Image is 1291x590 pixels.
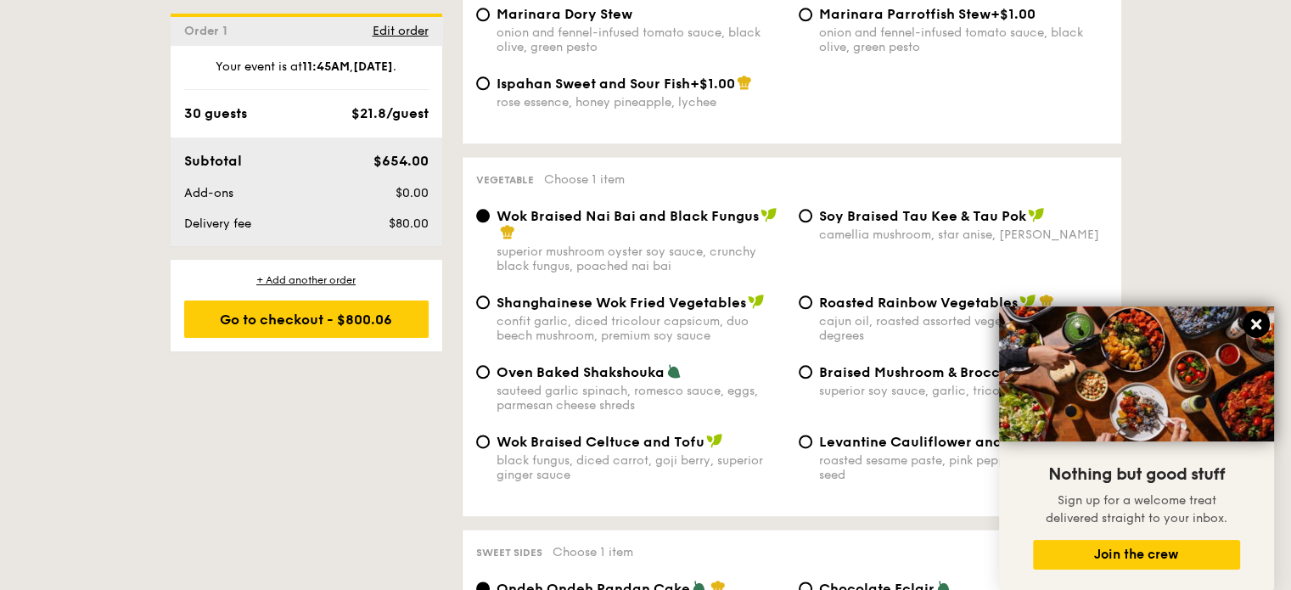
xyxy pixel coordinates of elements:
[476,8,490,21] input: Marinara Dory Stewonion and fennel-infused tomato sauce, black olive, green pesto
[353,59,393,74] strong: [DATE]
[799,435,812,448] input: Levantine Cauliflower and Hummusroasted sesame paste, pink peppercorn, fennel seed
[497,208,759,224] span: Wok Braised Nai Bai and Black Fungus
[395,186,428,200] span: $0.00
[351,104,429,124] div: $21.8/guest
[761,207,777,222] img: icon-vegan.f8ff3823.svg
[999,306,1274,441] img: DSC07876-Edit02-Large.jpeg
[819,6,991,22] span: Marinara Parrotfish Stew
[553,545,633,559] span: Choose 1 item
[1046,493,1227,525] span: Sign up for a welcome treat delivered straight to your inbox.
[1039,294,1054,309] img: icon-chef-hat.a58ddaea.svg
[690,76,735,92] span: +$1.00
[819,314,1108,343] div: cajun oil, roasted assorted vegetables at 250 degrees
[1019,294,1036,309] img: icon-vegan.f8ff3823.svg
[819,25,1108,54] div: onion and fennel-infused tomato sauce, black olive, green pesto
[748,294,765,309] img: icon-vegan.f8ff3823.svg
[1243,311,1270,338] button: Close
[819,295,1018,311] span: Roasted Rainbow Vegetables
[184,301,429,338] div: Go to checkout - $800.06
[497,384,785,413] div: sauteed garlic spinach, romesco sauce, eggs, parmesan cheese shreds
[666,363,682,379] img: icon-vegetarian.fe4039eb.svg
[799,209,812,222] input: ⁠Soy Braised Tau Kee & Tau Pokcamellia mushroom, star anise, [PERSON_NAME]
[476,76,490,90] input: Ispahan Sweet and Sour Fish+$1.00rose essence, honey pineapple, lychee
[706,433,723,448] img: icon-vegan.f8ff3823.svg
[184,59,429,90] div: Your event is at , .
[819,453,1108,482] div: roasted sesame paste, pink peppercorn, fennel seed
[476,209,490,222] input: Wok Braised Nai Bai and Black Fungussuperior mushroom oyster soy sauce, crunchy black fungus, poa...
[497,25,785,54] div: onion and fennel-infused tomato sauce, black olive, green pesto
[500,224,515,239] img: icon-chef-hat.a58ddaea.svg
[184,24,234,38] span: Order 1
[497,434,704,450] span: Wok Braised Celtuce and Tofu
[819,208,1026,224] span: ⁠Soy Braised Tau Kee & Tau Pok
[497,95,785,110] div: rose essence, honey pineapple, lychee
[497,295,746,311] span: Shanghainese Wok Fried Vegetables
[184,186,233,200] span: Add-ons
[184,104,247,124] div: 30 guests
[799,295,812,309] input: Roasted Rainbow Vegetablescajun oil, roasted assorted vegetables at 250 degrees
[819,364,1017,380] span: Braised Mushroom & Broccoli
[476,174,534,186] span: Vegetable
[991,6,1036,22] span: +$1.00
[302,59,350,74] strong: 11:45AM
[476,435,490,448] input: Wok Braised Celtuce and Tofublack fungus, diced carrot, goji berry, superior ginger sauce
[476,365,490,379] input: Oven Baked Shakshoukasauteed garlic spinach, romesco sauce, eggs, parmesan cheese shreds
[819,384,1108,398] div: superior soy sauce, garlic, tricolour capsicum
[544,172,625,187] span: Choose 1 item
[497,6,632,22] span: Marinara Dory Stew
[476,295,490,309] input: Shanghainese Wok Fried Vegetablesconfit garlic, diced tricolour capsicum, duo beech mushroom, pre...
[184,153,242,169] span: Subtotal
[799,365,812,379] input: Braised Mushroom & Broccolisuperior soy sauce, garlic, tricolour capsicum
[1033,540,1240,570] button: Join the crew
[184,216,251,231] span: Delivery fee
[184,273,429,287] div: + Add another order
[497,244,785,273] div: superior mushroom oyster soy sauce, crunchy black fungus, poached nai bai
[1028,207,1045,222] img: icon-vegan.f8ff3823.svg
[388,216,428,231] span: $80.00
[373,153,428,169] span: $654.00
[1048,464,1225,485] span: Nothing but good stuff
[819,434,1064,450] span: Levantine Cauliflower and Hummus
[476,547,542,559] span: Sweet sides
[737,75,752,90] img: icon-chef-hat.a58ddaea.svg
[819,228,1108,242] div: camellia mushroom, star anise, [PERSON_NAME]
[497,314,785,343] div: confit garlic, diced tricolour capsicum, duo beech mushroom, premium soy sauce
[497,453,785,482] div: black fungus, diced carrot, goji berry, superior ginger sauce
[373,24,429,38] span: Edit order
[497,76,690,92] span: Ispahan Sweet and Sour Fish
[799,8,812,21] input: Marinara Parrotfish Stew+$1.00onion and fennel-infused tomato sauce, black olive, green pesto
[497,364,665,380] span: Oven Baked Shakshouka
